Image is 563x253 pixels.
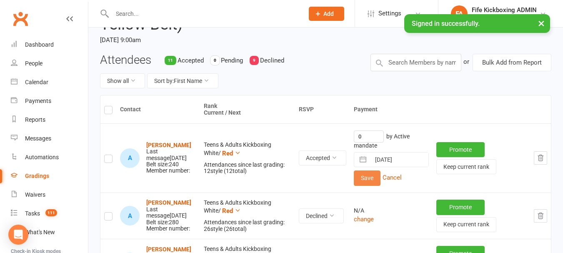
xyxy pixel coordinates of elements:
[534,14,549,32] button: ×
[146,142,191,148] a: [PERSON_NAME]
[354,170,380,185] button: Save
[25,41,54,48] div: Dashboard
[100,54,151,67] h3: Attendees
[436,159,496,174] button: Keep current rank
[11,204,88,223] a: Tasks 111
[200,193,295,239] td: Teens & Adults Kickboxing White /
[116,95,200,123] th: Contact
[222,207,233,215] span: Red
[25,229,55,235] div: What's New
[204,162,291,175] div: Attendances since last grading: 12 style ( 12 total)
[25,210,40,217] div: Tasks
[222,206,241,216] button: Red
[25,191,45,198] div: Waivers
[178,57,204,64] span: Accepted
[472,14,537,21] div: Fife Kickboxing
[200,95,295,123] th: Rank Current / Next
[299,150,346,165] button: Accepted
[436,142,485,157] button: Promote
[11,35,88,54] a: Dashboard
[436,217,496,232] button: Keep current rank
[11,73,88,92] a: Calendar
[412,20,480,28] span: Signed in successfully.
[436,200,485,215] button: Promote
[354,214,374,224] button: change
[299,208,344,223] button: Declined
[146,200,196,232] div: Belt size: 280 Member number:
[451,5,468,22] div: FA
[11,110,88,129] a: Reports
[200,123,295,193] td: Teens & Adults Kickboxing White /
[25,98,51,104] div: Payments
[11,185,88,204] a: Waivers
[146,142,196,174] div: Belt size: 240 Member number:
[472,6,537,14] div: Fife Kickboxing ADMIN
[11,167,88,185] a: Gradings
[110,8,298,20] input: Search...
[146,206,196,219] div: Last message [DATE]
[147,73,218,88] button: Sort by:First Name
[25,135,51,142] div: Messages
[309,7,344,21] button: Add
[383,173,402,183] button: Cancel
[323,10,334,17] span: Add
[350,95,551,123] th: Payment
[370,54,461,71] input: Search Members by name
[146,199,191,206] a: [PERSON_NAME]
[120,206,140,225] div: Aiden McIver
[250,56,259,65] div: 9
[25,79,48,85] div: Calendar
[222,148,241,158] button: Red
[146,246,191,253] a: [PERSON_NAME]
[354,208,429,214] div: N/A
[11,54,88,73] a: People
[25,173,49,179] div: Gradings
[210,56,220,65] div: 0
[378,4,401,23] span: Settings
[25,116,45,123] div: Reports
[165,56,176,65] div: 11
[11,148,88,167] a: Automations
[222,150,233,157] span: Red
[11,92,88,110] a: Payments
[204,219,291,232] div: Attendances since last grading: 26 style ( 26 total)
[25,154,59,160] div: Automations
[120,148,140,168] div: Aaron Yates
[11,223,88,242] a: What's New
[8,225,28,245] div: Open Intercom Messenger
[221,57,243,64] span: Pending
[45,209,57,216] span: 111
[295,95,350,123] th: RSVP
[100,33,281,47] time: [DATE] 9:00am
[10,8,31,29] a: Clubworx
[11,129,88,148] a: Messages
[146,148,196,161] div: Last message [DATE]
[260,57,284,64] span: Declined
[100,73,145,88] button: Show all
[463,54,469,70] div: or
[473,54,551,71] button: Bulk Add from Report
[25,60,43,67] div: People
